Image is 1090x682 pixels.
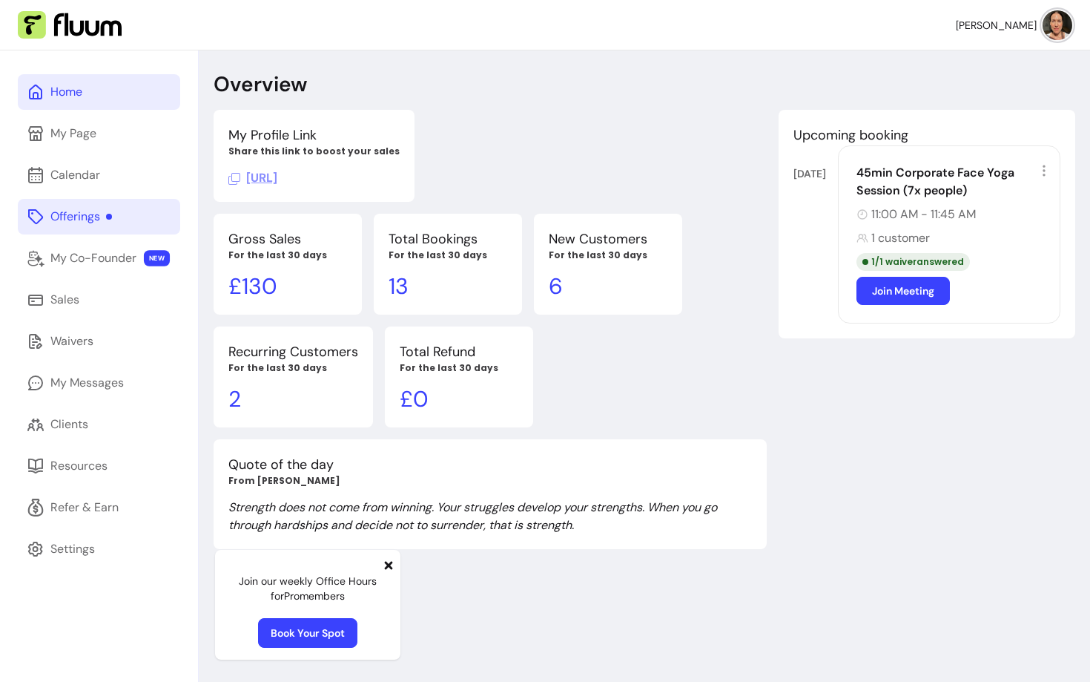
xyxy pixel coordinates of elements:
p: For the last 30 days [549,249,667,261]
a: My Co-Founder NEW [18,240,180,276]
p: For the last 30 days [389,249,507,261]
a: Offerings [18,199,180,235]
p: For the last 30 days [400,362,518,374]
p: £ 130 [228,273,347,300]
p: Gross Sales [228,229,347,249]
div: Refer & Earn [50,499,119,517]
p: Upcoming booking [793,125,1060,145]
p: Total Refund [400,341,518,362]
div: Resources [50,457,108,475]
div: Home [50,83,82,101]
p: For the last 30 days [228,249,347,261]
div: My Messages [50,374,124,392]
p: New Customers [549,229,667,249]
div: My Co-Founder [50,249,136,267]
p: Join our weekly Office Hours for Pro members [227,574,389,603]
a: Sales [18,282,180,318]
p: Strength does not come from winning. Your struggles develop your strengths. When you go through h... [228,499,752,534]
a: Resources [18,448,180,484]
div: My Page [50,125,96,142]
p: Total Bookings [389,229,507,249]
a: Book Your Spot [258,618,357,648]
a: Join Meeting [856,277,950,305]
img: avatar [1043,10,1072,40]
span: NEW [144,250,170,266]
div: Offerings [50,208,112,226]
p: 13 [389,273,507,300]
p: My Profile Link [228,125,400,145]
p: Overview [214,71,307,98]
div: 45min Corporate Face Yoga Session (7x people) [856,164,1051,200]
span: [PERSON_NAME] [956,18,1037,33]
div: Settings [50,540,95,558]
div: 11:00 AM - 11:45 AM [856,206,1051,223]
div: Waivers [50,332,93,350]
div: 1 customer [856,229,1051,247]
span: Click to copy [228,170,277,186]
p: Share this link to boost your sales [228,145,400,157]
a: Clients [18,407,180,442]
p: From [PERSON_NAME] [228,475,752,487]
div: Clients [50,416,88,433]
p: 6 [549,273,667,300]
p: Quote of the day [228,454,752,475]
p: 2 [228,386,358,413]
a: Home [18,74,180,110]
p: £ 0 [400,386,518,413]
button: avatar[PERSON_NAME] [956,10,1072,40]
p: Recurring Customers [228,341,358,362]
a: My Messages [18,365,180,401]
a: Settings [18,531,180,567]
div: [DATE] [793,166,838,181]
div: Calendar [50,166,100,184]
img: Fluum Logo [18,11,122,39]
a: Waivers [18,324,180,359]
a: My Page [18,116,180,151]
a: Refer & Earn [18,490,180,525]
p: For the last 30 days [228,362,358,374]
div: 1 / 1 waiver answered [856,253,970,271]
div: Sales [50,291,79,309]
a: Calendar [18,157,180,193]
